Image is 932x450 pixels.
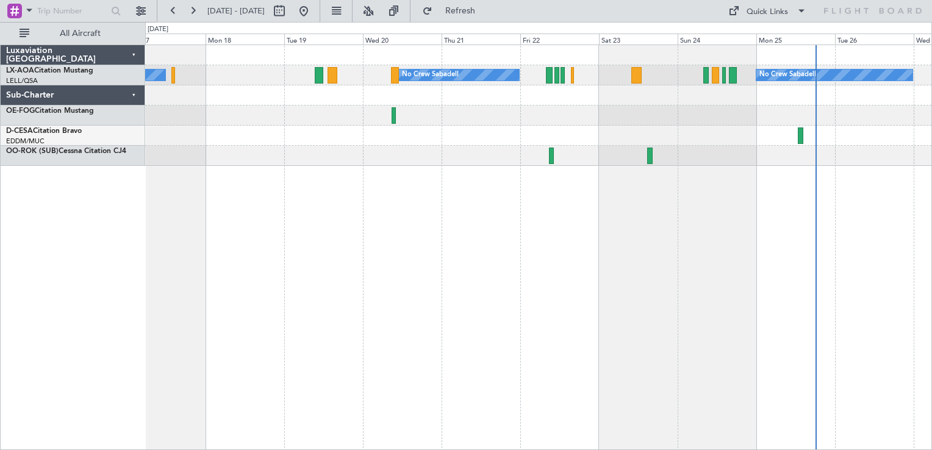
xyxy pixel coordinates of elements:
button: All Aircraft [13,24,132,43]
a: OO-ROK (SUB)Cessna Citation CJ4 [6,148,126,155]
div: Mon 18 [206,34,284,45]
a: OE-FOGCitation Mustang [6,107,94,115]
input: Trip Number [37,2,107,20]
div: No Crew Sabadell [759,66,816,84]
span: Refresh [435,7,486,15]
div: Tue 19 [284,34,363,45]
div: Tue 26 [835,34,914,45]
div: Sun 24 [678,34,756,45]
div: Quick Links [747,6,788,18]
div: Wed 20 [363,34,442,45]
a: LX-AOACitation Mustang [6,67,93,74]
div: Fri 22 [520,34,599,45]
span: OO-ROK (SUB) [6,148,59,155]
div: Sun 17 [127,34,206,45]
span: D-CESA [6,127,33,135]
div: No Crew Sabadell [402,66,459,84]
a: EDDM/MUC [6,137,45,146]
span: All Aircraft [32,29,129,38]
div: Sat 23 [599,34,678,45]
a: D-CESACitation Bravo [6,127,82,135]
button: Quick Links [722,1,812,21]
div: Mon 25 [756,34,835,45]
span: [DATE] - [DATE] [207,5,265,16]
span: OE-FOG [6,107,35,115]
button: Refresh [417,1,490,21]
a: LELL/QSA [6,76,38,85]
span: LX-AOA [6,67,34,74]
div: Thu 21 [442,34,520,45]
div: [DATE] [148,24,168,35]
